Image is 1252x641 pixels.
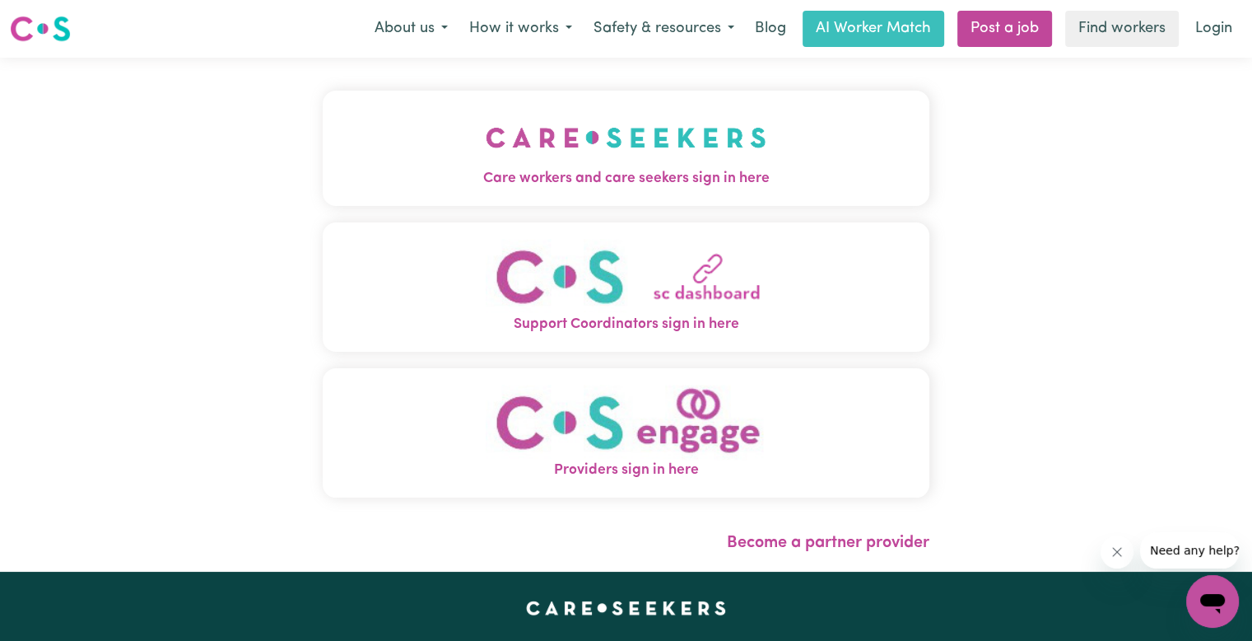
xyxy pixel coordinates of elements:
[364,12,458,46] button: About us
[323,314,929,335] span: Support Coordinators sign in here
[1186,575,1239,628] iframe: Button to launch messaging window
[323,91,929,206] button: Care workers and care seekers sign in here
[10,14,71,44] img: Careseekers logo
[745,11,796,47] a: Blog
[323,460,929,481] span: Providers sign in here
[583,12,745,46] button: Safety & resources
[323,222,929,352] button: Support Coordinators sign in here
[10,10,71,48] a: Careseekers logo
[10,12,100,25] span: Need any help?
[803,11,944,47] a: AI Worker Match
[323,368,929,498] button: Providers sign in here
[1065,11,1179,47] a: Find workers
[526,601,726,615] a: Careseekers home page
[1185,11,1242,47] a: Login
[323,168,929,189] span: Care workers and care seekers sign in here
[727,535,929,551] a: Become a partner provider
[1140,532,1239,568] iframe: Message from company
[1101,536,1133,568] iframe: Close message
[957,11,1052,47] a: Post a job
[458,12,583,46] button: How it works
